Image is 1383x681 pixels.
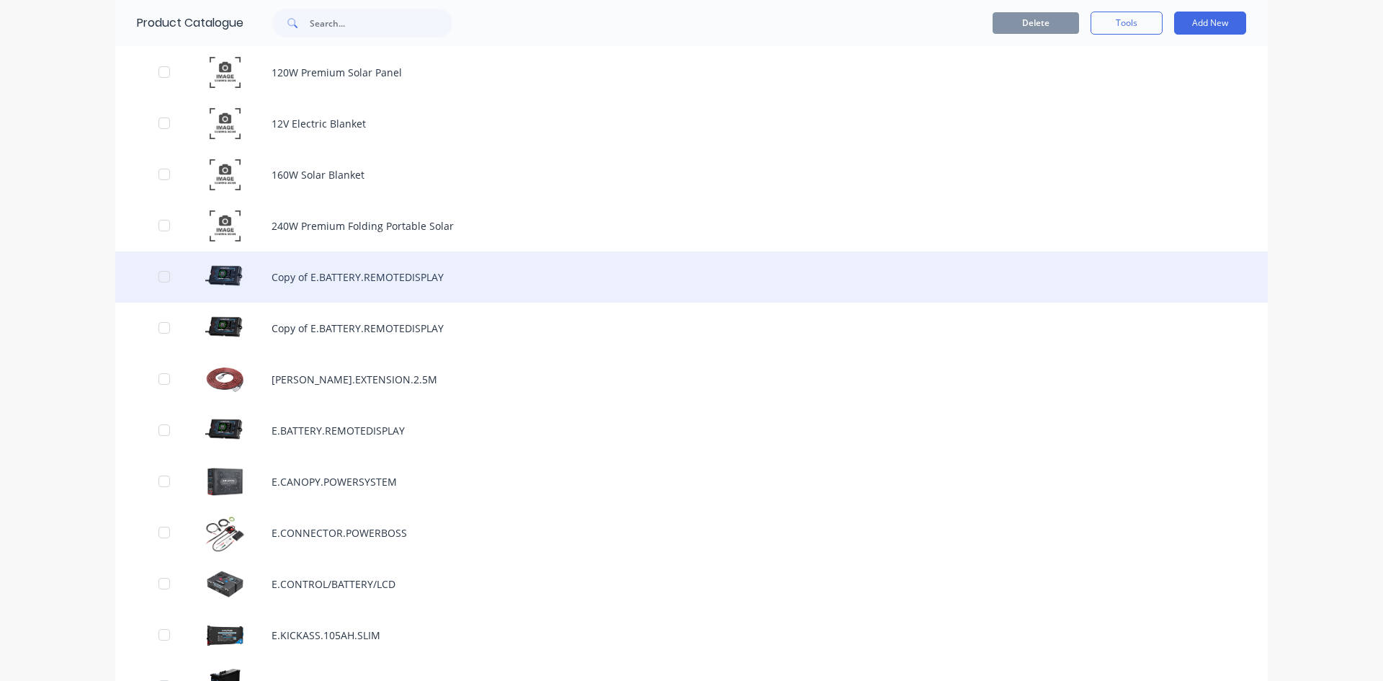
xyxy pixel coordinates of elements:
[115,456,1268,507] div: E.CANOPY.POWERSYSTEME.CANOPY.POWERSYSTEM
[115,610,1268,661] div: E.KICKASS.105AH.SLIME.KICKASS.105AH.SLIM
[1174,12,1246,35] button: Add New
[115,507,1268,558] div: E.CONNECTOR.POWERBOSSE.CONNECTOR.POWERBOSS
[310,9,452,37] input: Search...
[115,200,1268,252] div: 240W Premium Folding Portable Solar240W Premium Folding Portable Solar
[115,98,1268,149] div: 12V Electric Blanket12V Electric Blanket
[115,252,1268,303] div: Copy of E.BATTERY.REMOTEDISPLAYCopy of E.BATTERY.REMOTEDISPLAY
[115,405,1268,456] div: E.BATTERY.REMOTEDISPLAYE.BATTERY.REMOTEDISPLAY
[115,354,1268,405] div: E.ANDERSON.EXTENSION.2.5M[PERSON_NAME].EXTENSION.2.5M
[115,558,1268,610] div: E.CONTROL/BATTERY/LCDE.CONTROL/BATTERY/LCD
[993,12,1079,34] button: Delete
[115,47,1268,98] div: 120W Premium Solar Panel 120W Premium Solar Panel
[115,149,1268,200] div: 160W Solar Blanket160W Solar Blanket
[1091,12,1163,35] button: Tools
[115,303,1268,354] div: Copy of E.BATTERY.REMOTEDISPLAYCopy of E.BATTERY.REMOTEDISPLAY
